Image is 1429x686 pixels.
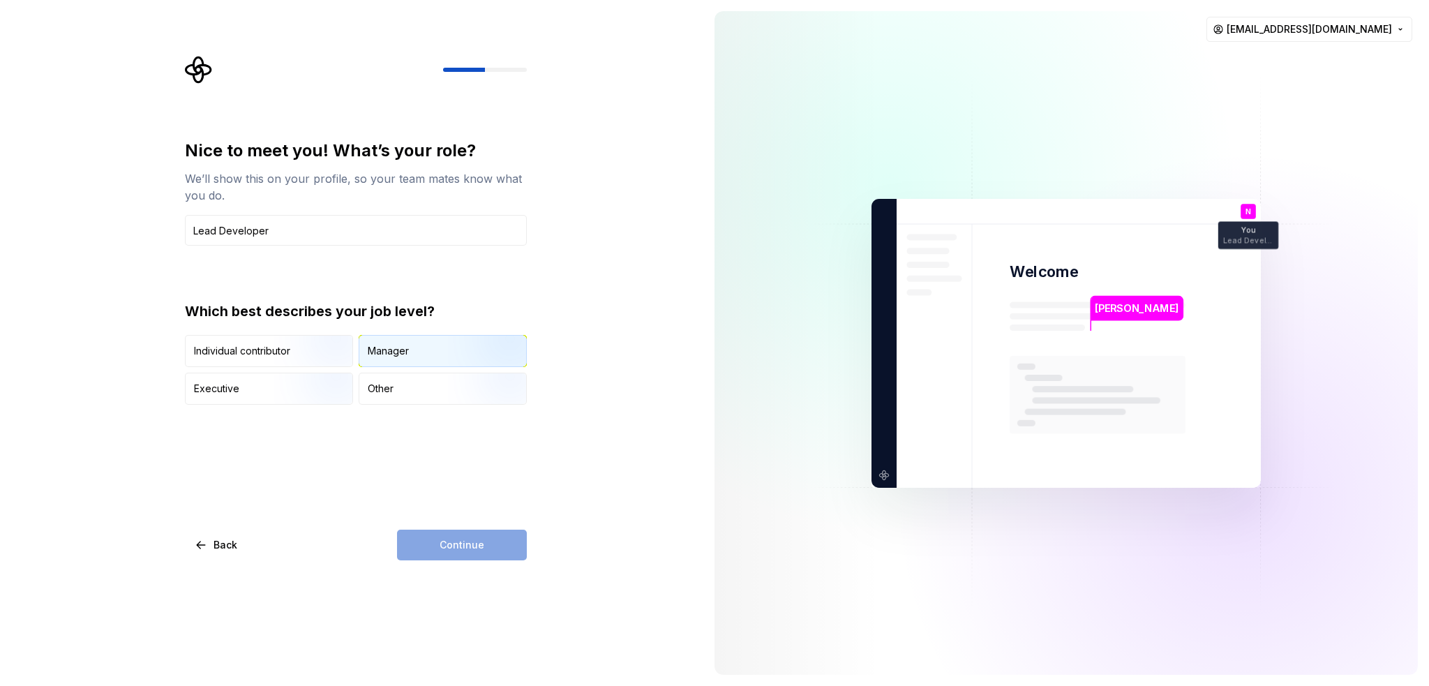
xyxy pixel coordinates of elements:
[1223,237,1273,244] p: Lead Developer
[1010,262,1078,282] p: Welcome
[185,170,527,204] div: We’ll show this on your profile, so your team mates know what you do.
[185,301,527,321] div: Which best describes your job level?
[1095,300,1179,315] p: [PERSON_NAME]
[214,538,237,552] span: Back
[1245,207,1251,215] p: N
[1206,17,1412,42] button: [EMAIL_ADDRESS][DOMAIN_NAME]
[185,56,213,84] svg: Supernova Logo
[1241,226,1255,234] p: You
[185,215,527,246] input: Job title
[194,382,239,396] div: Executive
[194,344,290,358] div: Individual contributor
[1227,22,1392,36] span: [EMAIL_ADDRESS][DOMAIN_NAME]
[185,140,527,162] div: Nice to meet you! What’s your role?
[368,344,409,358] div: Manager
[185,530,249,560] button: Back
[368,382,394,396] div: Other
